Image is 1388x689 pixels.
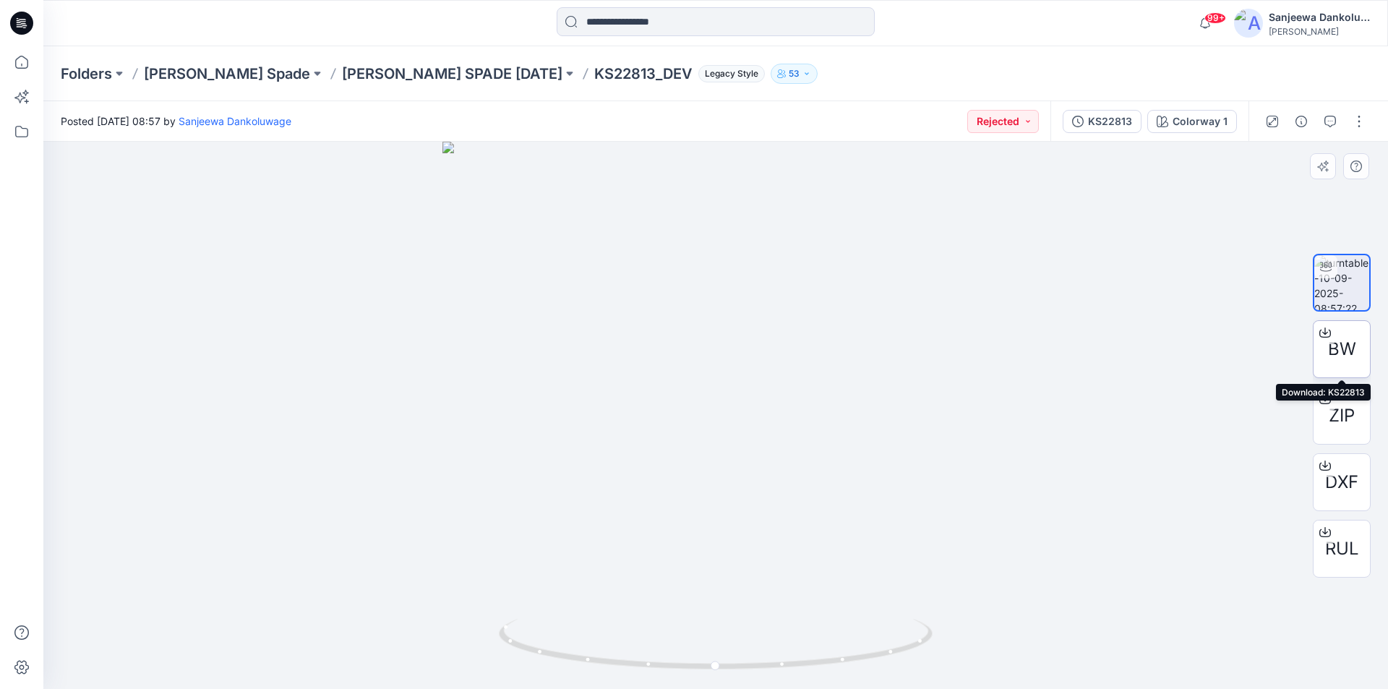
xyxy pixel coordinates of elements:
a: [PERSON_NAME] Spade [144,64,310,84]
button: Details [1290,110,1313,133]
img: avatar [1234,9,1263,38]
div: [PERSON_NAME] [1269,26,1370,37]
div: Colorway 1 [1173,114,1228,129]
button: KS22813 [1063,110,1141,133]
img: turntable-10-09-2025-08:57:22 [1314,255,1369,310]
button: Legacy Style [693,64,765,84]
span: RUL [1325,536,1359,562]
a: Folders [61,64,112,84]
span: ZIP [1329,403,1355,429]
span: 99+ [1204,12,1226,24]
span: BW [1328,336,1356,362]
button: Colorway 1 [1147,110,1237,133]
div: Sanjeewa Dankoluwage [1269,9,1370,26]
span: DXF [1325,469,1358,495]
p: 53 [789,66,800,82]
span: Posted [DATE] 08:57 by [61,114,291,129]
a: [PERSON_NAME] SPADE [DATE] [342,64,562,84]
div: KS22813 [1088,114,1132,129]
button: 53 [771,64,818,84]
span: Legacy Style [698,65,765,82]
p: KS22813_DEV [594,64,693,84]
a: Sanjeewa Dankoluwage [179,115,291,127]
